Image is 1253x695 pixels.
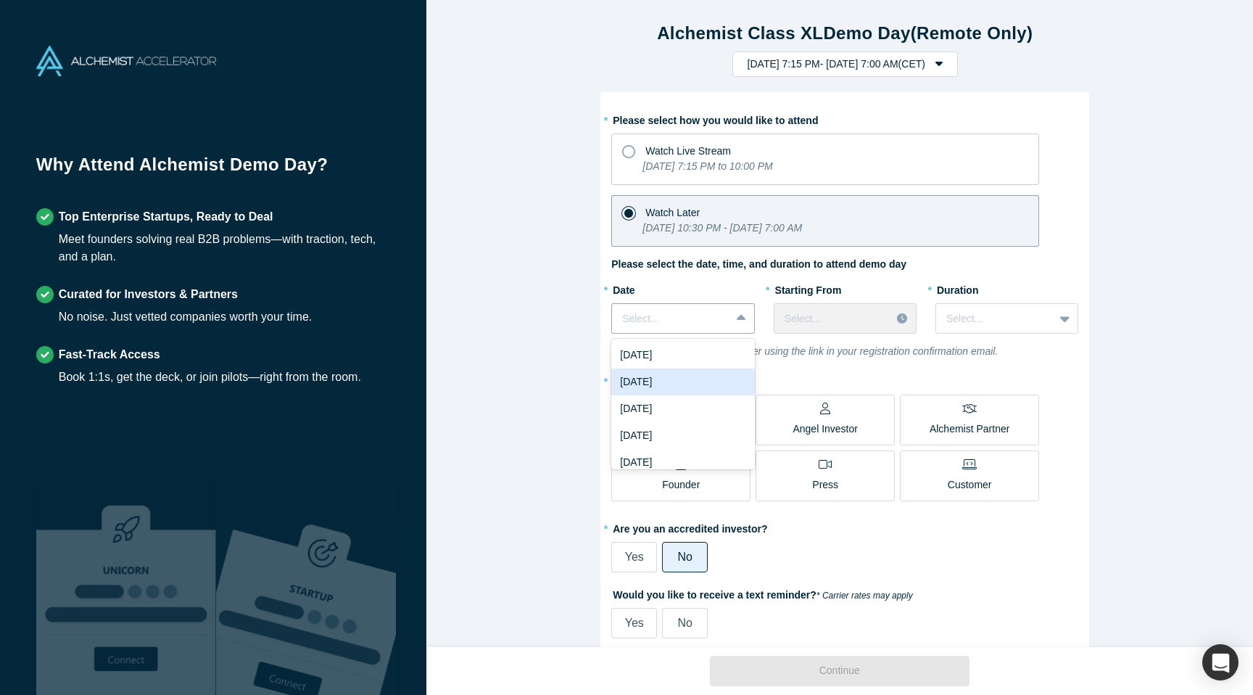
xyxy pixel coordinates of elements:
i: You can change your choice later using the link in your registration confirmation email. [611,345,998,357]
label: Please select how you would like to attend [611,108,1078,128]
div: Meet founders solving real B2B problems—with traction, tech, and a plan. [59,231,390,266]
span: No [678,617,692,629]
label: Starting From [774,278,842,298]
div: [DATE] [611,395,754,422]
div: [DATE] [611,342,754,369]
img: Prism AI [216,481,396,695]
img: Alchemist Accelerator Logo [36,46,216,76]
button: [DATE] 7:15 PM- [DATE] 7:00 AM(CET) [732,52,958,77]
div: [DATE] [611,449,754,476]
label: Please select the date, time, and duration to attend demo day [611,257,906,272]
em: * Carrier rates may apply [816,591,913,601]
i: [DATE] 10:30 PM - [DATE] 7:00 AM [642,222,802,234]
strong: Fast-Track Access [59,348,160,361]
label: What will be your role? [611,369,1078,390]
div: Book 1:1s, get the deck, or join pilots—right from the room. [59,369,361,386]
div: No noise. Just vetted companies worth your time. [59,308,313,326]
strong: Top Enterprise Startups, Ready to Deal [59,210,273,223]
span: Watch Later [645,207,700,218]
i: [DATE] 7:15 PM to 10:00 PM [642,160,772,172]
button: Continue [710,656,969,686]
label: Would you like to receive a text reminder? [611,583,1078,603]
label: Date [611,278,754,298]
strong: Alchemist Class XL Demo Day (Remote Only) [657,23,1033,43]
span: Yes [625,617,644,629]
p: Angel Investor [793,421,858,437]
span: No [678,551,692,563]
label: Duration [935,278,1078,298]
p: Press [812,477,838,493]
strong: Curated for Investors & Partners [59,288,238,300]
label: Are you an accredited investor? [611,517,1078,537]
p: Customer [948,477,992,493]
span: Watch Live Stream [645,145,731,157]
h1: Why Attend Alchemist Demo Day? [36,152,390,188]
img: Robust Technologies [36,481,216,695]
div: [DATE] [611,422,754,449]
div: [DATE] [611,369,754,395]
p: Alchemist Partner [930,421,1009,437]
span: Yes [625,551,644,563]
p: Founder [662,477,700,493]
